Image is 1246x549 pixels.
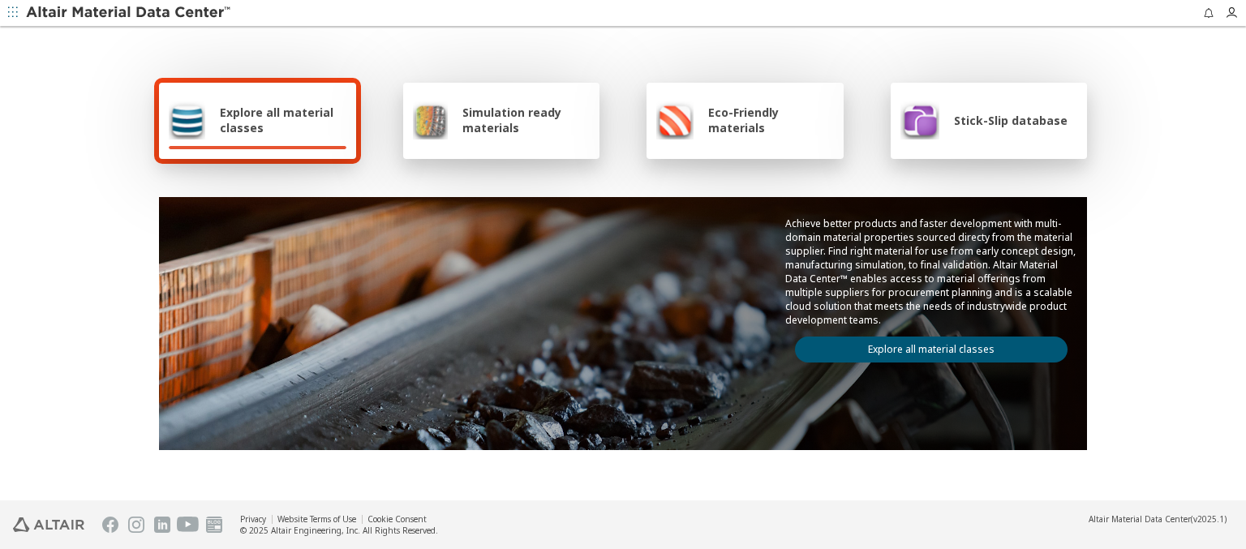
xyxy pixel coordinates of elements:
[26,5,233,21] img: Altair Material Data Center
[1089,513,1191,525] span: Altair Material Data Center
[413,101,448,139] img: Simulation ready materials
[13,517,84,532] img: Altair Engineering
[708,105,833,135] span: Eco-Friendly materials
[220,105,346,135] span: Explore all material classes
[785,217,1077,327] p: Achieve better products and faster development with multi-domain material properties sourced dire...
[240,513,266,525] a: Privacy
[367,513,427,525] a: Cookie Consent
[240,525,438,536] div: © 2025 Altair Engineering, Inc. All Rights Reserved.
[169,101,205,139] img: Explore all material classes
[795,337,1068,362] a: Explore all material classes
[462,105,590,135] span: Simulation ready materials
[954,113,1068,128] span: Stick-Slip database
[277,513,356,525] a: Website Terms of Use
[900,101,939,139] img: Stick-Slip database
[656,101,694,139] img: Eco-Friendly materials
[1089,513,1227,525] div: (v2025.1)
